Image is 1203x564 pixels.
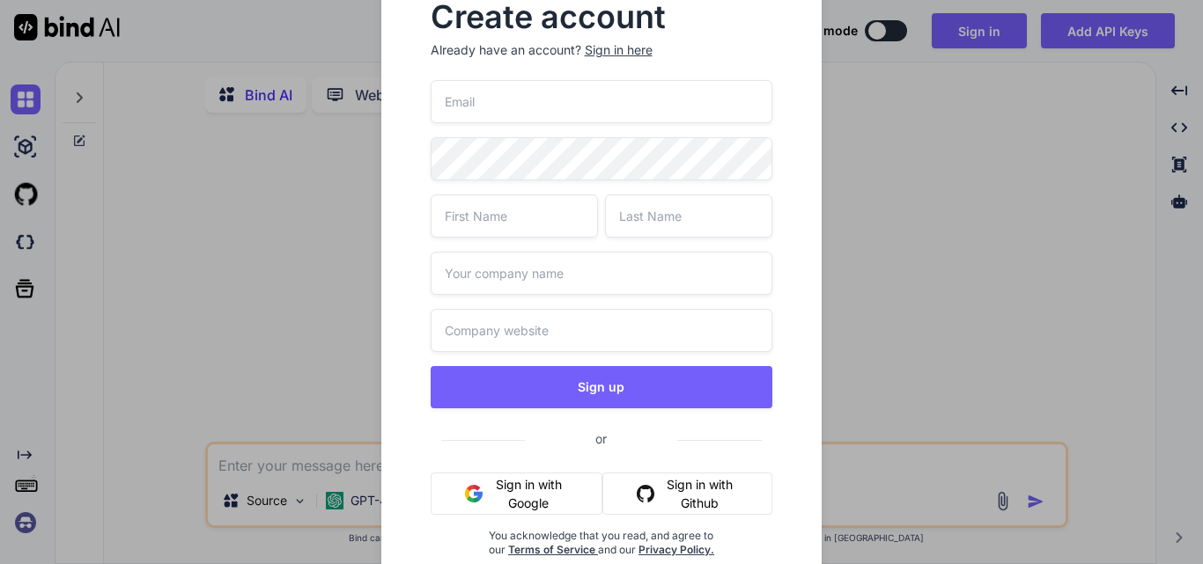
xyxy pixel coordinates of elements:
button: Sign in with Google [431,472,603,515]
input: Company website [431,309,773,352]
img: google [465,485,483,502]
h2: Create account [431,3,773,31]
input: Last Name [605,194,772,238]
a: Terms of Service [508,543,598,556]
input: Email [431,80,773,123]
a: Privacy Policy. [638,543,714,556]
p: Already have an account? [431,41,773,59]
button: Sign in with Github [602,472,772,515]
input: Your company name [431,252,773,295]
span: or [525,417,677,460]
input: First Name [431,194,598,238]
button: Sign up [431,366,773,408]
div: Sign in here [585,41,653,59]
img: github [637,485,654,502]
